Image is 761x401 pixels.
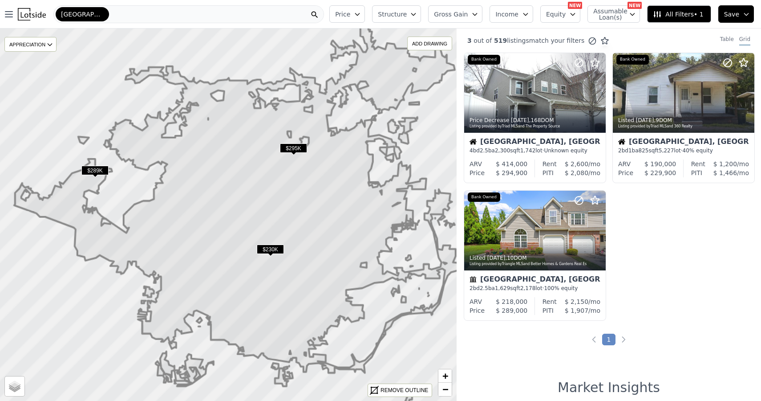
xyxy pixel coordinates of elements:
button: Equity [540,5,580,23]
a: Price Decrease [DATE],168DOMListing provided byTriad MLSand The Property SourceBank OwnedHouse[GE... [464,53,605,183]
div: Grid [739,36,750,45]
time: 2025-08-11 00:41 [511,117,529,123]
span: $ 1,466 [713,169,737,176]
div: NEW [627,2,642,9]
div: 4 bd 2.5 ba sqft lot · Unknown equity [470,147,600,154]
div: /mo [557,160,600,168]
div: APPRECIATION [4,37,57,52]
div: /mo [554,306,600,315]
img: Lotside [18,8,46,20]
span: $289K [81,166,109,175]
span: $ 190,000 [644,160,676,168]
div: Bank Owned [468,55,500,65]
span: $ 229,900 [644,169,676,176]
div: NEW [568,2,582,9]
span: 2,300 [495,147,510,154]
button: Structure [372,5,421,23]
span: 519 [492,37,507,44]
div: /mo [702,168,749,177]
span: 5,227 [659,147,674,154]
a: Page 1 is your current page [602,334,616,345]
span: 1,742 [520,147,535,154]
button: Gross Gain [428,5,482,23]
div: 2 bd 2.5 ba sqft lot · 100% equity [470,285,600,292]
div: Listing provided by Triad MLS and The Property Source [470,124,601,129]
span: $ 2,150 [565,298,588,305]
img: House [470,138,477,145]
span: $ 2,600 [565,160,588,168]
div: Price [470,168,485,177]
a: Listed [DATE],10DOMListing provided byTriangle MLSand Better Homes & Gardens Real EsBank OwnedTow... [464,190,605,321]
div: Bank Owned [616,55,649,65]
span: Equity [546,10,566,19]
span: All Filters • 1 [653,10,703,19]
div: Listing provided by Triangle MLS and Better Homes & Gardens Real Es [470,262,601,267]
span: Gross Gain [434,10,468,19]
div: /mo [557,297,600,306]
button: All Filters• 1 [647,5,711,23]
span: Structure [378,10,406,19]
span: $ 294,900 [496,169,527,176]
div: [GEOGRAPHIC_DATA], [GEOGRAPHIC_DATA] [618,138,749,147]
div: 2 bd 1 ba sqft lot · 40% equity [618,147,749,154]
span: + [442,370,448,381]
span: $295K [280,143,307,153]
div: Rent [542,297,557,306]
div: $295K [280,143,307,156]
span: [GEOGRAPHIC_DATA] [61,10,104,19]
span: $ 2,080 [565,169,588,176]
div: [GEOGRAPHIC_DATA], [GEOGRAPHIC_DATA] [470,138,600,147]
div: [GEOGRAPHIC_DATA], [GEOGRAPHIC_DATA] [470,276,600,285]
span: Income [495,10,518,19]
span: $230K [257,245,284,254]
span: − [442,384,448,395]
div: ARV [618,160,631,168]
div: out of listings [457,36,609,45]
div: ARV [470,160,482,168]
ul: Pagination [457,335,761,344]
div: ADD DRAWING [408,37,452,50]
div: PITI [691,168,702,177]
span: $ 218,000 [496,298,527,305]
span: $ 1,200 [713,160,737,168]
a: Zoom out [438,383,452,396]
div: PITI [542,306,554,315]
div: Rent [542,160,557,168]
span: 2,178 [520,285,535,291]
button: Assumable Loan(s) [587,5,640,23]
span: 3 [467,37,472,44]
div: Price Decrease , 168 DOM [470,117,601,124]
div: ARV [470,297,482,306]
a: Layers [5,376,24,396]
span: $ 414,000 [496,160,527,168]
time: 2025-08-09 01:12 [636,117,654,123]
div: Price [470,306,485,315]
a: Zoom in [438,369,452,383]
button: Price [329,5,365,23]
span: 1,629 [495,285,510,291]
div: PITI [542,168,554,177]
div: /mo [554,168,600,177]
div: Rent [691,160,705,168]
a: Previous page [590,335,599,344]
div: $230K [257,245,284,258]
span: 825 [639,147,649,154]
div: REMOVE OUTLINE [380,386,428,394]
button: Income [490,5,533,23]
div: Listing provided by Triad MLS and 360 Realty [618,124,750,129]
div: Price [618,168,633,177]
span: $ 289,000 [496,307,527,314]
img: House [618,138,625,145]
button: Save [718,5,754,23]
div: Listed , 9 DOM [618,117,750,124]
a: Listed [DATE],9DOMListing provided byTriad MLSand 360 RealtyBank OwnedHouse[GEOGRAPHIC_DATA], [GE... [612,53,754,183]
div: Table [720,36,734,45]
span: Price [335,10,350,19]
div: Bank Owned [468,192,500,202]
span: $ 1,907 [565,307,588,314]
div: /mo [705,160,749,168]
span: Assumable Loan(s) [593,8,622,20]
h1: Market Insights [558,380,660,396]
img: Townhouse [470,276,477,283]
time: 2025-08-08 00:00 [487,255,506,261]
